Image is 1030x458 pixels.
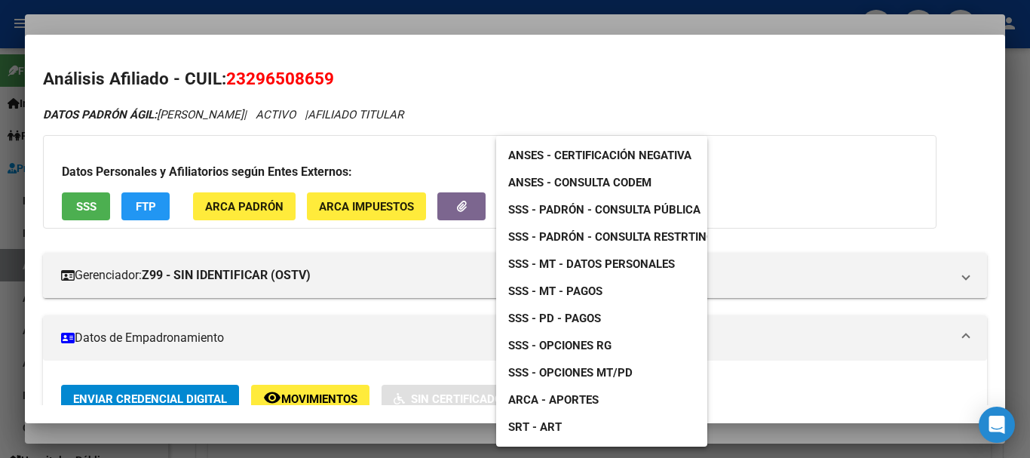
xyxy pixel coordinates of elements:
span: SSS - Padrón - Consulta Pública [508,203,700,217]
a: ANSES - Consulta CODEM [496,169,664,196]
a: SSS - Padrón - Consulta Restrtingida [496,223,744,251]
a: ARCA - Aportes [496,386,611,413]
a: SSS - MT - Datos Personales [496,251,687,278]
span: SSS - PD - Pagos [508,312,601,325]
span: ANSES - Consulta CODEM [508,176,651,189]
a: SSS - PD - Pagos [496,305,613,332]
span: ARCA - Aportes [508,393,599,407]
span: ANSES - Certificación Negativa [508,149,691,162]
span: SSS - Padrón - Consulta Restrtingida [508,230,732,244]
a: SSS - Opciones RG [496,332,624,359]
a: SSS - Opciones MT/PD [496,359,645,386]
span: SSS - MT - Datos Personales [508,257,675,271]
a: SSS - MT - Pagos [496,278,615,305]
a: SSS - Padrón - Consulta Pública [496,196,713,223]
a: ANSES - Certificación Negativa [496,142,704,169]
a: SRT - ART [496,413,707,441]
span: SSS - Opciones RG [508,339,612,352]
span: SSS - Opciones MT/PD [508,366,633,380]
span: SRT - ART [508,420,562,434]
div: Open Intercom Messenger [979,407,1015,443]
span: SSS - MT - Pagos [508,284,602,298]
